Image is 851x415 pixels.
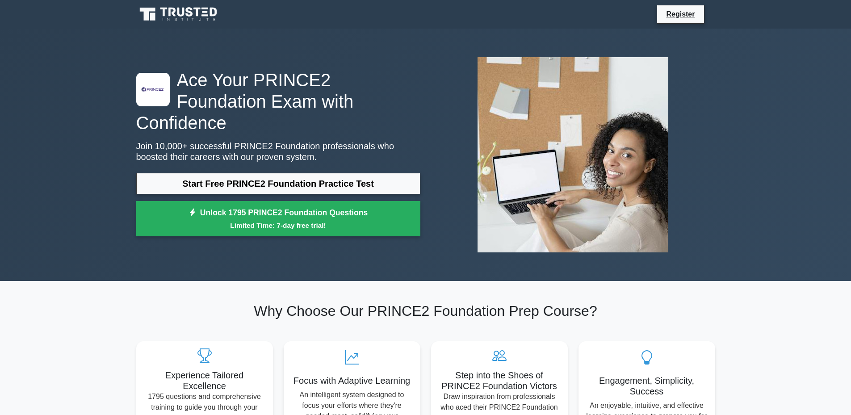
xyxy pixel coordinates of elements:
h5: Engagement, Simplicity, Success [586,375,708,397]
h5: Step into the Shoes of PRINCE2 Foundation Victors [438,370,561,391]
h2: Why Choose Our PRINCE2 Foundation Prep Course? [136,302,715,319]
h5: Experience Tailored Excellence [143,370,266,391]
a: Unlock 1795 PRINCE2 Foundation QuestionsLimited Time: 7-day free trial! [136,201,420,237]
small: Limited Time: 7-day free trial! [147,220,409,231]
h5: Focus with Adaptive Learning [291,375,413,386]
a: Register [661,8,700,20]
h1: Ace Your PRINCE2 Foundation Exam with Confidence [136,69,420,134]
a: Start Free PRINCE2 Foundation Practice Test [136,173,420,194]
p: Join 10,000+ successful PRINCE2 Foundation professionals who boosted their careers with our prove... [136,141,420,162]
